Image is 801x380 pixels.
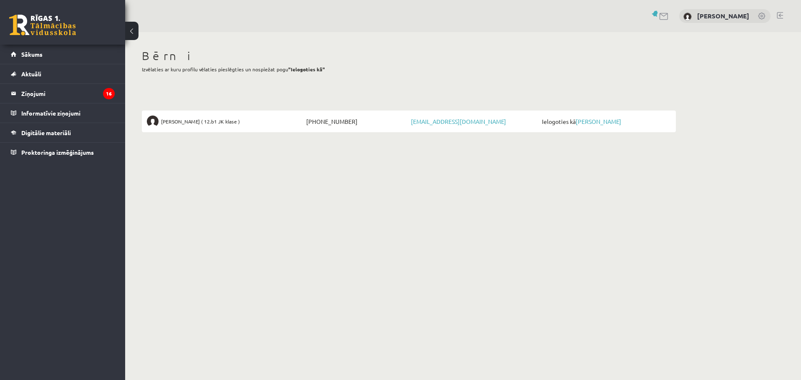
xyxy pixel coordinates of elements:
legend: Informatīvie ziņojumi [21,103,115,123]
h1: Bērni [142,49,676,63]
span: Proktoringa izmēģinājums [21,148,94,156]
span: Digitālie materiāli [21,129,71,136]
i: 16 [103,88,115,99]
b: "Ielogoties kā" [288,66,325,73]
a: Ziņojumi16 [11,84,115,103]
legend: Ziņojumi [21,84,115,103]
span: [PERSON_NAME] ( 12.b1 JK klase ) [161,116,240,127]
a: [PERSON_NAME] [697,12,749,20]
a: Aktuāli [11,64,115,83]
span: [PHONE_NUMBER] [304,116,409,127]
a: Digitālie materiāli [11,123,115,142]
p: Izvēlaties ar kuru profilu vēlaties pieslēgties un nospiežat pogu [142,65,676,73]
a: Proktoringa izmēģinājums [11,143,115,162]
span: Aktuāli [21,70,41,78]
a: [EMAIL_ADDRESS][DOMAIN_NAME] [411,118,506,125]
span: Ielogoties kā [540,116,671,127]
img: Inese Forstmane [683,13,692,21]
span: Sākums [21,50,43,58]
img: Rasa Daņiļeviča [147,116,159,127]
a: Informatīvie ziņojumi [11,103,115,123]
a: Rīgas 1. Tālmācības vidusskola [9,15,76,35]
a: [PERSON_NAME] [576,118,621,125]
a: Sākums [11,45,115,64]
